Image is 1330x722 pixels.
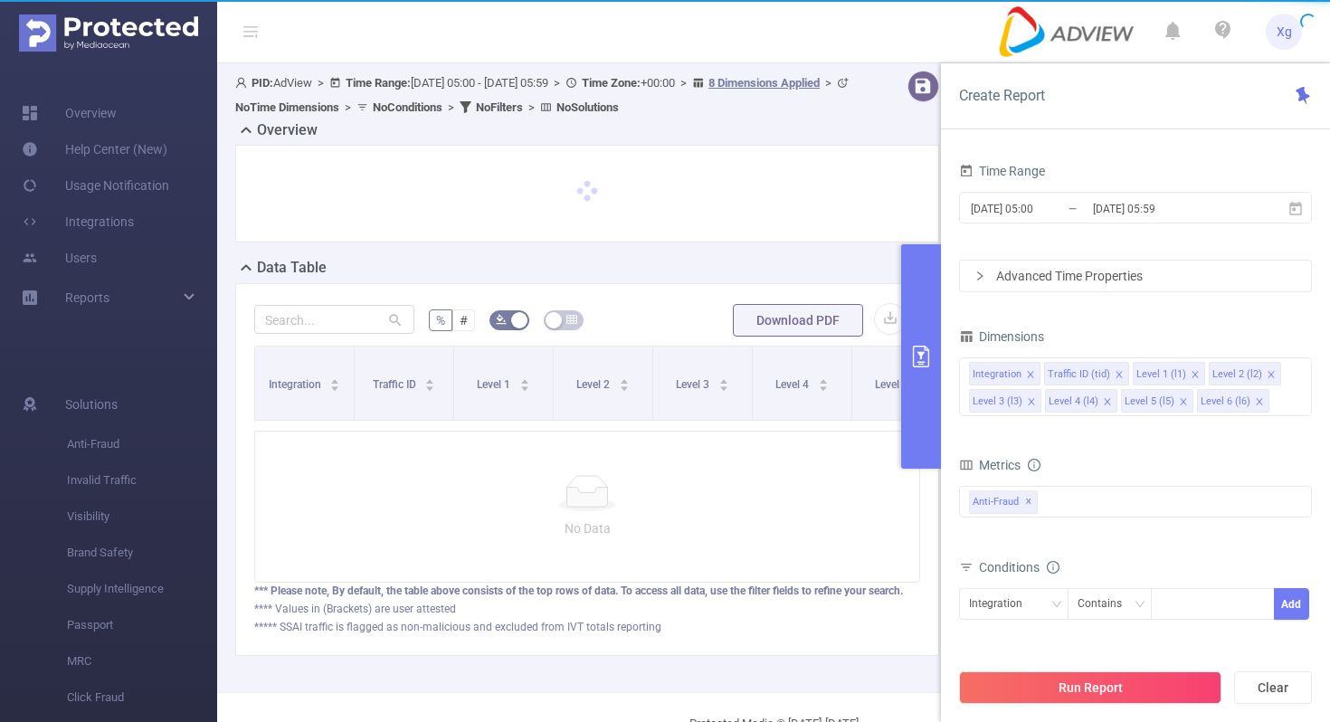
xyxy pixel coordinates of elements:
i: icon: caret-down [619,384,629,389]
span: % [436,313,445,328]
span: > [548,76,565,90]
span: # [460,313,468,328]
div: Level 6 (l6) [1201,390,1250,413]
div: icon: rightAdvanced Time Properties [960,261,1311,291]
li: Level 5 (l5) [1121,389,1193,413]
i: icon: user [235,77,252,89]
span: Level 5 [875,378,911,391]
span: ✕ [1025,491,1032,513]
span: Integration [269,378,324,391]
i: icon: caret-down [718,384,728,389]
i: icon: info-circle [1028,459,1040,471]
div: Level 5 (l5) [1125,390,1174,413]
i: icon: down [1051,599,1062,612]
input: Start date [969,196,1116,221]
a: Overview [22,95,117,131]
b: No Solutions [556,100,619,114]
li: Level 3 (l3) [969,389,1041,413]
span: Level 2 [576,378,613,391]
i: icon: right [974,271,985,281]
i: icon: caret-up [330,376,340,382]
i: icon: caret-down [425,384,435,389]
span: Level 4 [775,378,812,391]
i: icon: close [1027,397,1036,408]
i: icon: down [1135,599,1145,612]
li: Level 4 (l4) [1045,389,1117,413]
div: Sort [519,376,530,387]
i: icon: bg-colors [496,314,507,325]
span: Create Report [959,87,1045,104]
span: Traffic ID [373,378,419,391]
li: Integration [969,362,1040,385]
span: Conditions [979,560,1059,575]
span: Brand Safety [67,535,217,571]
i: icon: close [1115,370,1124,381]
div: Traffic ID (tid) [1048,363,1110,386]
li: Traffic ID (tid) [1044,362,1129,385]
span: Anti-Fraud [969,490,1038,514]
span: Reports [65,290,109,305]
a: Reports [65,280,109,316]
b: Time Zone: [582,76,641,90]
b: No Conditions [373,100,442,114]
a: Usage Notification [22,167,169,204]
span: > [339,100,356,114]
i: icon: close [1191,370,1200,381]
div: Sort [424,376,435,387]
span: Supply Intelligence [67,571,217,607]
div: Sort [818,376,829,387]
li: Level 2 (l2) [1209,362,1281,385]
span: Visibility [67,499,217,535]
span: Level 1 [477,378,513,391]
span: > [820,76,837,90]
button: Download PDF [733,304,863,337]
button: Clear [1234,671,1312,704]
h2: Data Table [257,257,327,279]
span: > [312,76,329,90]
span: AdView [DATE] 05:00 - [DATE] 05:59 +00:00 [235,76,853,114]
li: Level 6 (l6) [1197,389,1269,413]
i: icon: caret-down [519,384,529,389]
span: > [675,76,692,90]
b: No Time Dimensions [235,100,339,114]
button: Add [1274,588,1309,620]
i: icon: close [1267,370,1276,381]
i: icon: close [1103,397,1112,408]
i: icon: caret-up [519,376,529,382]
span: Solutions [65,386,118,423]
i: icon: caret-down [818,384,828,389]
button: Run Report [959,671,1221,704]
div: *** Please note, By default, the table above consists of the top rows of data. To access all data... [254,583,920,599]
i: icon: close [1179,397,1188,408]
div: Level 3 (l3) [973,390,1022,413]
span: Invalid Traffic [67,462,217,499]
span: Passport [67,607,217,643]
span: MRC [67,643,217,679]
div: Sort [718,376,729,387]
input: End date [1091,196,1238,221]
span: Metrics [959,458,1021,472]
span: Level 3 [676,378,712,391]
i: icon: info-circle [1047,561,1059,574]
a: Integrations [22,204,134,240]
div: Integration [973,363,1021,386]
div: Level 1 (l1) [1136,363,1186,386]
i: icon: caret-up [619,376,629,382]
b: PID: [252,76,273,90]
i: icon: caret-down [330,384,340,389]
p: No Data [270,518,905,538]
div: Sort [329,376,340,387]
i: icon: caret-up [818,376,828,382]
i: icon: table [566,314,577,325]
div: Sort [619,376,630,387]
a: Help Center (New) [22,131,167,167]
i: icon: caret-up [425,376,435,382]
i: icon: close [1255,397,1264,408]
span: > [442,100,460,114]
a: Users [22,240,97,276]
h2: Overview [257,119,318,141]
span: Anti-Fraud [67,426,217,462]
span: Xg [1277,14,1292,50]
span: Click Fraud [67,679,217,716]
div: Integration [969,589,1035,619]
